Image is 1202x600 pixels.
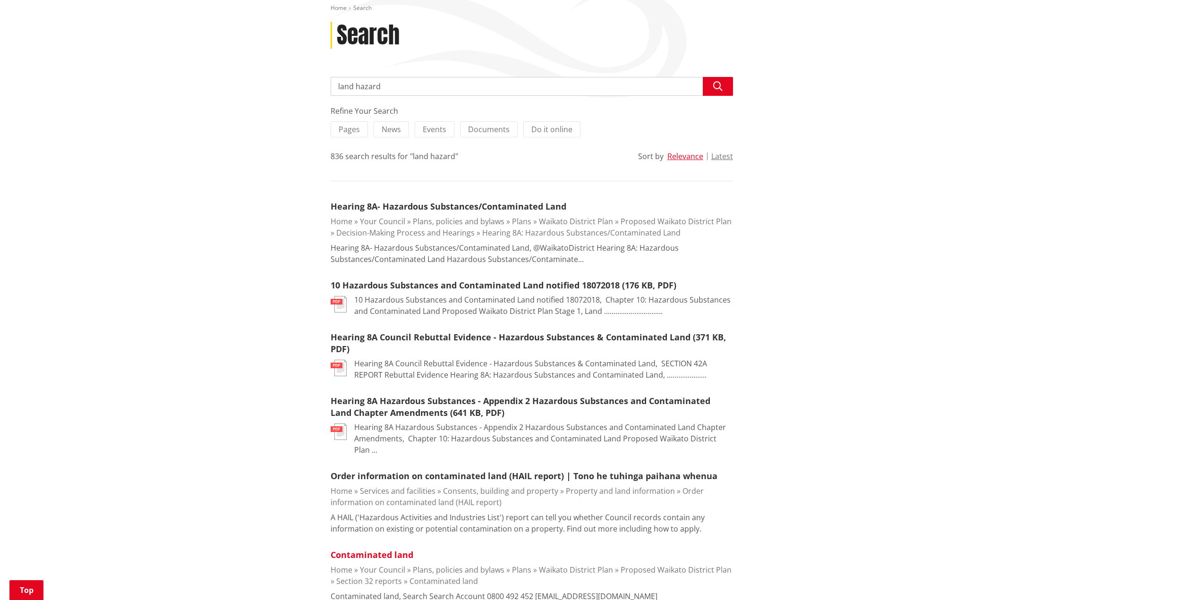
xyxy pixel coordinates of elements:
img: document-pdf.svg [331,360,347,376]
span: Pages [339,124,360,135]
button: Relevance [667,152,703,161]
a: Decision-Making Process and Hearings [336,228,475,238]
a: Plans [512,216,531,227]
a: Plans, policies and bylaws [413,216,504,227]
div: Refine Your Search [331,105,733,117]
span: Search [353,4,372,12]
div: Sort by [638,151,664,162]
a: Proposed Waikato District Plan [621,565,732,575]
img: document-pdf.svg [331,423,347,440]
a: Services and facilities [360,486,435,496]
a: Home [331,565,352,575]
a: Proposed Waikato District Plan [621,216,732,227]
h1: Search [337,22,400,49]
p: Hearing 8A Council Rebuttal Evidence - Hazardous Substances & Contaminated Land, ﻿ SECTION 42A RE... [354,358,733,380]
div: 836 search results for "land hazard" [331,151,458,162]
a: Property and land information [566,486,675,496]
a: Hearing 8A Hazardous Substances - Appendix 2 Hazardous Substances and Contaminated Land Chapter A... [331,395,710,418]
span: Documents [468,124,510,135]
a: Home [331,216,352,227]
a: Contaminated land [331,549,413,560]
a: 10 Hazardous Substances and Contaminated Land notified 18072018 (176 KB, PDF) [331,279,676,291]
iframe: Messenger Launcher [1159,560,1193,594]
input: Search input [331,77,733,96]
a: Contaminated land [409,576,478,586]
a: Waikato District Plan [539,565,613,575]
p: 10 Hazardous Substances and Contaminated Land notified 18072018, ﻿ Chapter 10: Hazardous Substanc... [354,294,733,317]
a: Hearing 8A: Hazardous Substances/Contaminated Land [482,228,681,238]
button: Latest [711,152,733,161]
a: Section 32 reports [336,576,402,586]
span: Events [423,124,446,135]
a: Plans [512,565,531,575]
a: Plans, policies and bylaws [413,565,504,575]
p: Hearing 8A Hazardous Substances - Appendix 2 Hazardous Substances and Contaminated Land Chapter A... [354,422,733,456]
a: Hearing 8A Council Rebuttal Evidence - Hazardous Substances & Contaminated Land (371 KB, PDF) [331,331,726,355]
img: document-pdf.svg [331,296,347,313]
span: News [382,124,401,135]
a: Home [331,4,347,12]
a: Home [331,486,352,496]
a: Your Council [360,565,405,575]
a: Top [9,580,43,600]
a: Consents, building and property [443,486,558,496]
a: Hearing 8A- Hazardous Substances/Contaminated Land [331,201,566,212]
a: Your Council [360,216,405,227]
nav: breadcrumb [331,4,872,12]
p: Hearing 8A- Hazardous Substances/Contaminated Land, @WaikatoDistrict Hearing 8A: Hazardous Substa... [331,242,733,265]
p: A HAIL ('Hazardous Activities and Industries List') report can tell you whether Council records c... [331,512,733,534]
a: Waikato District Plan [539,216,613,227]
span: Do it online [531,124,572,135]
a: Order information on contaminated land (HAIL report) | Tono he tuhinga paihana whenua [331,470,717,482]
